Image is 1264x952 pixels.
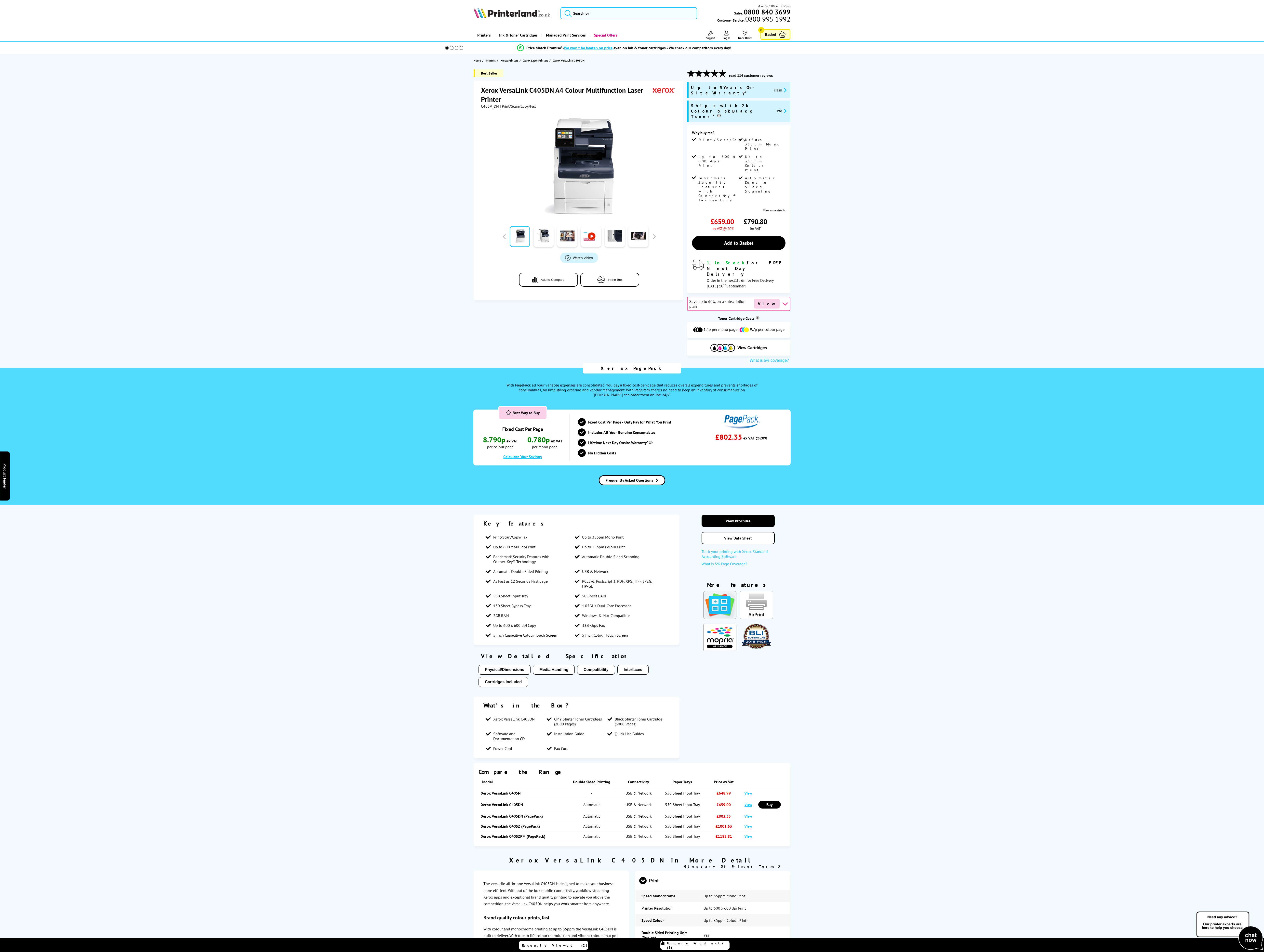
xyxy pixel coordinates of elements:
[483,880,619,907] p: The versatile all-in-one VersaLink C405DN is designed to make your business more efficient. With ...
[493,593,528,598] span: 550 Sheet Input Tray
[750,327,785,333] span: 9.7p per colour page
[740,591,773,619] img: AirPrint
[658,811,707,821] td: 550 Sheet Input Tray
[582,593,607,598] span: 50 Sheet DADF
[577,665,615,675] button: Compatibility
[481,802,523,807] a: Xerox VersaLink C405DN
[723,36,730,40] span: Log In
[775,108,788,114] button: promo-description
[479,652,675,660] div: View Detailed Specification
[619,788,658,798] td: USB & Network
[564,798,619,811] td: Automatic
[684,864,781,869] a: Glossary Of Printer Terms
[493,544,535,549] span: Up to 600 x 600 dpi Print
[526,45,562,50] span: Price Match Promise*
[438,44,811,52] li: modal_Promise
[1195,911,1264,951] img: Open Live Chat window
[745,824,752,829] a: View
[2,463,7,489] span: Product Finder
[703,615,736,620] a: KeyFeatureModal331
[493,633,557,638] span: 5 Inch Capacitive Colour Touch Screen
[658,788,707,798] td: 550 Sheet Input Tray
[474,58,482,63] a: Home
[615,717,663,726] span: Black Starter Toner Cartridge (3000 Pages)
[635,914,697,926] td: Speed Colour
[493,535,527,540] span: Print/Scan/Copy/Fax
[763,208,785,212] a: View more details
[502,426,543,432] div: Fixed Cost Per Page
[588,440,648,445] span: Lifetime Next Day Onsite Warranty*
[743,10,790,14] a: 0800 840 3699
[493,717,535,721] span: Xerox VersaLink C405DN
[493,613,509,618] span: 2GB RAM
[697,890,790,902] td: Up to 35ppm Mono Print
[706,31,715,40] a: Support
[706,36,715,40] span: Support
[511,410,540,415] span: Best Way to Buy
[582,613,630,618] span: Windows & Mac Compatible
[483,702,670,709] div: What's in the Box?
[702,561,775,569] a: What is 5% Page Coverage?
[483,914,619,921] h3: Brand quality colour prints, fast
[658,831,707,841] td: 550 Sheet Input Tray
[541,278,564,282] span: Add to Compare
[474,7,554,19] a: Printerland Logo
[756,316,759,320] sup: Cost per page
[531,118,627,215] img: Xerox VersaLink C405DN
[582,623,605,628] span: 33.6Kbps Fax
[635,890,697,902] td: Speed Monochrome
[519,941,588,950] a: Recently Viewed (2)
[564,811,619,821] td: Automatic
[474,7,550,18] img: Printerland Logo
[582,633,628,638] span: 5 Inch Colour Touch Screen
[760,29,790,40] a: Basket 0
[723,31,730,40] a: Log In
[519,273,578,287] button: Add to Compare
[744,217,767,226] span: £790.80
[691,344,787,352] button: View Cartridges
[707,776,741,788] th: Price ex Vat
[608,278,623,282] span: In the Box
[692,260,785,288] div: modal_delivery
[619,811,658,821] td: USB & Network
[758,4,790,8] span: Mon - Fri 9:00am - 5:30pm
[481,814,543,819] a: Xerox VersaLink C405DN (PagePack)
[474,29,494,41] a: Printers
[707,831,741,841] td: £1182.81
[710,217,734,226] span: £659.00
[599,475,665,485] a: ContractFaqModal
[744,7,790,16] b: 0800 840 3699
[506,438,518,443] span: ex VAT
[750,226,760,231] span: inc VAT
[560,253,598,263] a: Product_All_Videos
[702,581,775,591] div: More features
[483,435,505,444] span: 8.790p
[523,58,548,63] span: Xerox Laser Printers
[500,104,536,109] span: | Print/Scan/Copy/Fax
[707,811,741,821] td: £802.35
[493,579,548,584] span: As Fast as 12 Seconds First page
[702,549,775,561] a: Track your printing with Xerox Standard Accounting Software
[479,776,564,788] th: Model
[707,278,773,288] span: Order in the next for Free Delivery [DATE] 10 September!
[692,130,785,138] div: Why buy me?
[527,435,550,444] span: 0.780p
[698,154,738,168] span: Up to 600 x 600 dpi Print
[583,363,681,373] div: Xerox PagePack
[481,791,521,796] a: Xerox VersaLink C405N
[483,520,670,527] div: Key features
[553,58,585,63] span: Xerox VersaLink C405DN
[486,58,496,63] span: Printers
[554,731,584,736] span: Installation Guide
[707,798,741,811] td: £659.00
[615,731,644,736] span: Quick Use Guides
[479,665,531,675] button: Physical/Dimensions
[493,731,542,741] span: Software and Documentation CD
[697,914,790,926] td: Up to 35ppm Colour Print
[713,226,734,231] span: ex VAT @ 20%
[479,677,528,687] button: Cartridges Included
[588,420,671,425] span: Fixed Cost Per Page - Only Pay for What You Print
[745,791,752,796] a: View
[707,821,741,831] td: £1001.63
